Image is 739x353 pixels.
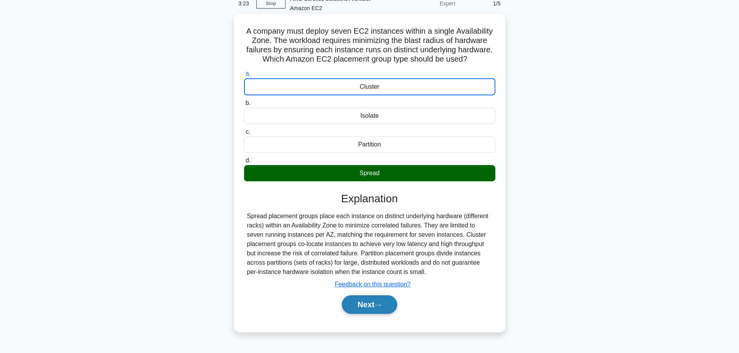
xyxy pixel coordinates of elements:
div: Cluster [244,78,495,95]
div: Spread [244,165,495,181]
span: a. [246,70,251,77]
span: b. [246,100,251,106]
div: Partition [244,136,495,153]
span: c. [246,128,250,135]
div: Isolate [244,108,495,124]
button: Next [342,295,397,314]
div: Spread placement groups place each instance on distinct underlying hardware (different racks) wit... [247,212,492,277]
h5: A company must deploy seven EC2 instances within a single Availability Zone. The workload require... [243,26,496,64]
a: Feedback on this question? [335,281,411,288]
h3: Explanation [249,192,491,205]
span: d. [246,157,251,164]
